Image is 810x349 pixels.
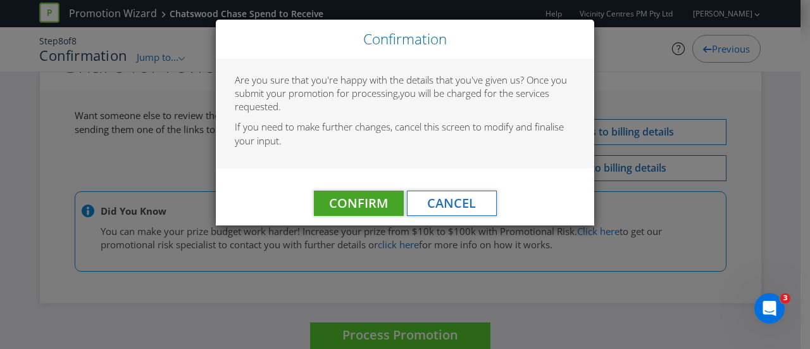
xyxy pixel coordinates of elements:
[329,194,388,212] span: Confirm
[216,20,594,59] div: Close
[314,191,404,216] button: Confirm
[363,29,447,49] span: Confirmation
[278,100,281,113] span: .
[754,293,785,324] iframe: Intercom live chat
[235,73,567,99] span: Are you sure that you're happy with the details that you've given us? Once you submit your promot...
[407,191,497,216] button: Cancel
[235,120,575,148] p: If you need to make further changes, cancel this screen to modify and finalise your input.
[427,194,476,212] span: Cancel
[235,87,549,113] span: you will be charged for the services requested
[780,293,790,303] span: 3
